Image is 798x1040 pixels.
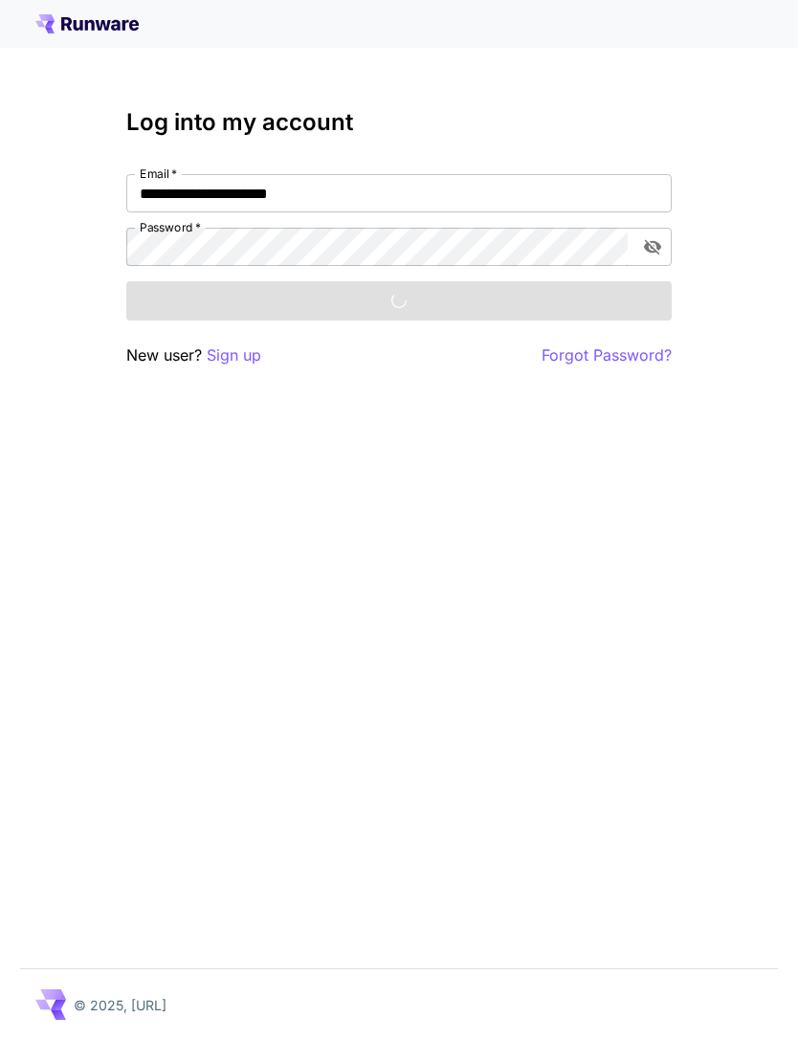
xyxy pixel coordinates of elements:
button: Forgot Password? [542,343,672,367]
button: toggle password visibility [635,230,670,264]
p: © 2025, [URL] [74,995,166,1015]
label: Email [140,166,177,182]
p: New user? [126,343,261,367]
label: Password [140,219,201,235]
h3: Log into my account [126,109,672,136]
button: Sign up [207,343,261,367]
